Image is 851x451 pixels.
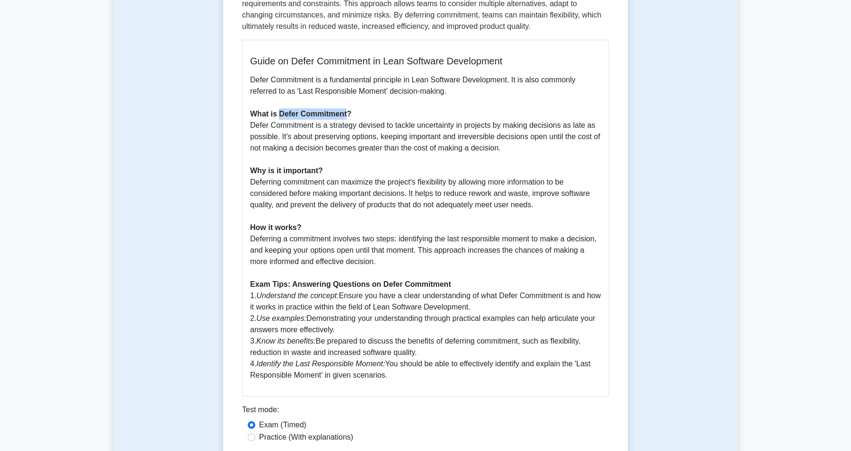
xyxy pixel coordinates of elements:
[242,404,609,419] div: Test mode:
[250,74,601,381] p: Defer Commitment is a fundamental principle in Lean Software Development. It is also commonly ref...
[256,292,339,300] i: Understand the concept:
[250,110,351,118] b: What is Defer Commitment?
[256,314,306,322] i: Use examples:
[250,55,601,67] h5: Guide on Defer Commitment in Lean Software Development
[250,223,301,231] b: How it works?
[256,337,315,345] i: Know its benefits:
[250,280,451,288] b: Exam Tips: Answering Questions on Defer Commitment
[250,167,323,175] b: Why is it important?
[259,419,306,431] label: Exam (Timed)
[259,432,353,443] label: Practice (With explanations)
[256,360,385,368] i: Identify the Last Responsible Moment:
